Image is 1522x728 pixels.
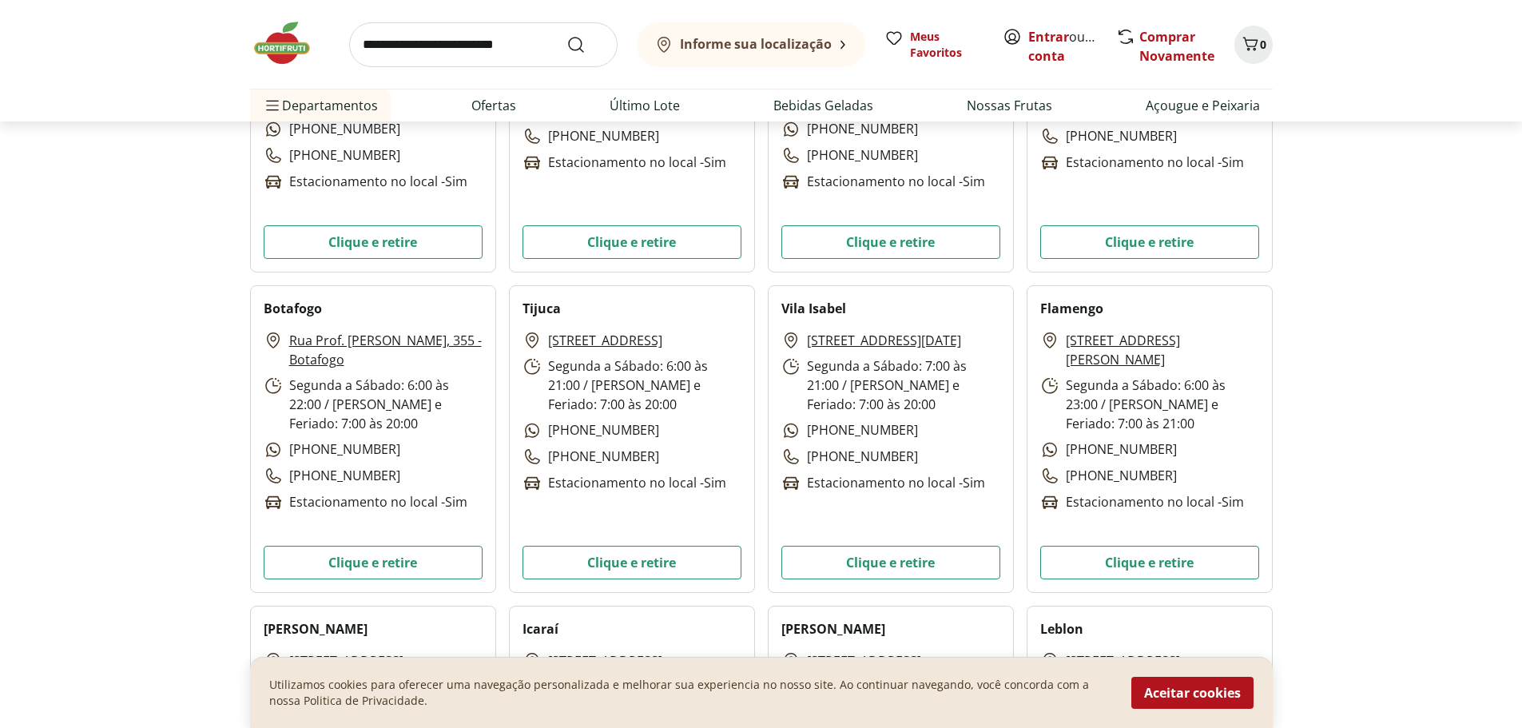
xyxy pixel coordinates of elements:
[1066,331,1259,369] a: [STREET_ADDRESS][PERSON_NAME]
[967,96,1052,115] a: Nossas Frutas
[269,677,1112,709] p: Utilizamos cookies para oferecer uma navegação personalizada e melhorar sua experiencia no nosso ...
[523,225,741,259] button: Clique e retire
[1040,546,1259,579] button: Clique e retire
[1040,299,1103,318] h2: Flamengo
[1234,26,1273,64] button: Carrinho
[264,466,400,486] p: [PHONE_NUMBER]
[1040,440,1177,459] p: [PHONE_NUMBER]
[1040,126,1177,146] p: [PHONE_NUMBER]
[1028,28,1069,46] a: Entrar
[773,96,873,115] a: Bebidas Geladas
[1066,651,1259,690] a: [STREET_ADDRESS][PERSON_NAME]
[884,29,984,61] a: Meus Favoritos
[781,356,1000,414] p: Segunda a Sábado: 7:00 às 21:00 / [PERSON_NAME] e Feriado: 7:00 às 20:00
[523,420,659,440] p: [PHONE_NUMBER]
[264,225,483,259] button: Clique e retire
[471,96,516,115] a: Ofertas
[1260,37,1266,52] span: 0
[637,22,865,67] button: Informe sua localização
[264,172,467,192] p: Estacionamento no local - Sim
[680,35,832,53] b: Informe sua localização
[264,440,400,459] p: [PHONE_NUMBER]
[264,145,400,165] p: [PHONE_NUMBER]
[264,546,483,579] button: Clique e retire
[1040,225,1259,259] button: Clique e retire
[523,153,726,173] p: Estacionamento no local - Sim
[523,356,741,414] p: Segunda a Sábado: 6:00 às 21:00 / [PERSON_NAME] e Feriado: 7:00 às 20:00
[264,299,322,318] h2: Botafogo
[523,473,726,493] p: Estacionamento no local - Sim
[264,619,368,638] h2: [PERSON_NAME]
[523,546,741,579] button: Clique e retire
[910,29,984,61] span: Meus Favoritos
[264,492,467,512] p: Estacionamento no local - Sim
[289,331,483,369] a: Rua Prof. [PERSON_NAME], 355 - Botafogo
[807,651,1000,690] a: [STREET_ADDRESS][PERSON_NAME]
[523,447,659,467] p: [PHONE_NUMBER]
[1040,153,1244,173] p: Estacionamento no local - Sim
[250,19,330,67] img: Hortifruti
[1040,466,1177,486] p: [PHONE_NUMBER]
[1028,28,1116,65] a: Criar conta
[264,376,483,433] p: Segunda a Sábado: 6:00 às 22:00 / [PERSON_NAME] e Feriado: 7:00 às 20:00
[1040,492,1244,512] p: Estacionamento no local - Sim
[781,225,1000,259] button: Clique e retire
[548,651,741,690] a: [STREET_ADDRESS][PERSON_NAME]
[264,119,400,139] p: [PHONE_NUMBER]
[548,331,662,350] a: [STREET_ADDRESS]
[781,619,885,638] h2: [PERSON_NAME]
[781,299,846,318] h2: Vila Isabel
[781,546,1000,579] button: Clique e retire
[1146,96,1260,115] a: Açougue e Peixaria
[1040,376,1259,433] p: Segunda a Sábado: 6:00 às 23:00 / [PERSON_NAME] e Feriado: 7:00 às 21:00
[781,420,918,440] p: [PHONE_NUMBER]
[781,145,918,165] p: [PHONE_NUMBER]
[1028,27,1099,66] span: ou
[523,126,659,146] p: [PHONE_NUMBER]
[1040,619,1083,638] h2: Leblon
[263,86,378,125] span: Departamentos
[566,35,605,54] button: Submit Search
[523,299,561,318] h2: Tijuca
[1139,28,1214,65] a: Comprar Novamente
[807,331,961,350] a: [STREET_ADDRESS][DATE]
[289,651,483,690] a: [STREET_ADDRESS][PERSON_NAME]
[523,619,558,638] h2: Icaraí
[781,119,918,139] p: [PHONE_NUMBER]
[349,22,618,67] input: search
[781,447,918,467] p: [PHONE_NUMBER]
[1131,677,1254,709] button: Aceitar cookies
[781,473,985,493] p: Estacionamento no local - Sim
[781,172,985,192] p: Estacionamento no local - Sim
[610,96,680,115] a: Último Lote
[263,86,282,125] button: Menu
